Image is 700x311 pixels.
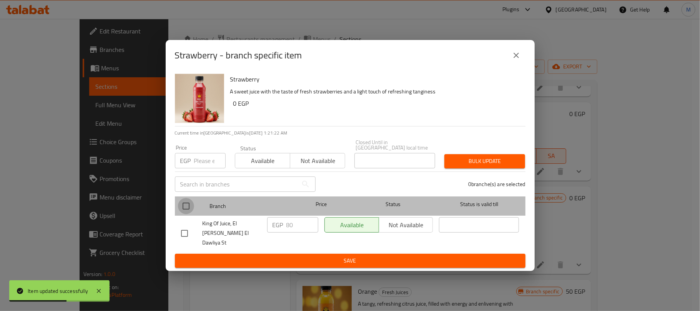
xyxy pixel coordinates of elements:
button: Save [175,254,525,268]
span: King Of Juice, El [PERSON_NAME] El Dawliya St [203,219,261,248]
span: Save [181,256,519,266]
p: Current time in [GEOGRAPHIC_DATA] is [DATE] 1:21:22 AM [175,130,525,136]
span: Branch [210,201,289,211]
p: EGP [180,156,191,165]
div: Item updated successfully [28,287,88,295]
img: Strawberry [175,74,224,123]
p: EGP [273,220,283,230]
button: close [507,46,525,65]
span: Not available [293,155,342,166]
span: Status [353,200,433,209]
h6: Strawberry [230,74,519,85]
span: Bulk update [451,156,519,166]
span: Available [238,155,287,166]
input: Please enter price [194,153,226,168]
button: Not available [290,153,345,168]
h2: Strawberry - branch specific item [175,49,302,62]
span: Price [296,200,347,209]
button: Bulk update [444,154,525,168]
p: A sweet juice with the taste of fresh strawberries and a light touch of refreshing tanginess [230,87,519,96]
p: 0 branche(s) are selected [468,180,525,188]
input: Search in branches [175,176,298,192]
button: Available [235,153,290,168]
span: Status is valid till [439,200,519,209]
input: Please enter price [286,217,318,233]
h6: 0 EGP [233,98,519,109]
